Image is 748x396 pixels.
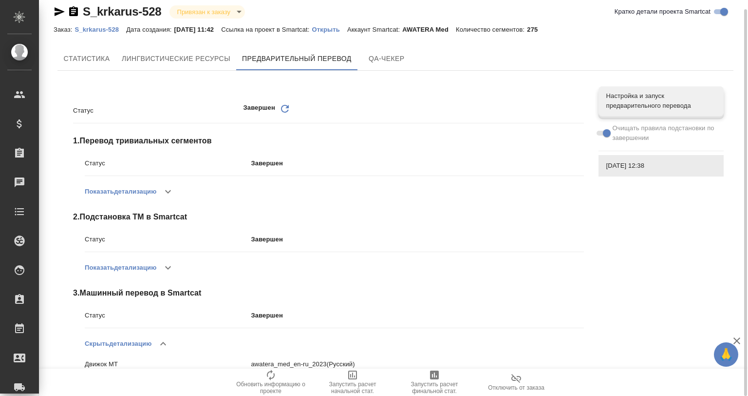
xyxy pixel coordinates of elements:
p: AWATERA Med [402,26,456,33]
span: Cтатистика [63,53,110,65]
p: Аккаунт Smartcat: [347,26,402,33]
button: Запустить расчет финальной стат. [393,369,475,396]
button: Показатьдетализацию [85,180,156,203]
p: awatera_med_en-ru_2023 (Русский) [251,359,584,369]
div: [DATE] 12:38 [598,155,724,177]
p: Заказ: [54,26,75,33]
p: Статус [85,311,251,320]
p: Количество сегментов: [456,26,527,33]
p: Статус [85,235,251,244]
button: Отключить от заказа [475,369,557,396]
button: Запустить расчет начальной стат. [312,369,393,396]
p: Открыть [312,26,347,33]
span: Обновить информацию о проекте [236,381,306,395]
p: Движок MT [85,359,251,369]
div: Настройка и запуск предварительного перевода [598,86,724,116]
p: Дата создания: [126,26,174,33]
p: Статус [85,158,251,168]
a: S_krkarus-528 [75,25,126,33]
span: 🙏 [718,344,734,365]
p: Завершен [251,311,584,320]
button: Обновить информацию о проекте [230,369,312,396]
button: 🙏 [714,342,738,367]
button: Привязан к заказу [174,8,233,16]
span: 1 . Перевод тривиальных сегментов [73,135,584,147]
a: Открыть [312,25,347,33]
span: QA-чекер [363,53,410,65]
span: 3 . Машинный перевод в Smartcat [73,287,584,299]
span: Настройка и запуск предварительного перевода [606,91,716,111]
span: Лингвистические ресурсы [122,53,230,65]
span: Отключить от заказа [488,384,544,391]
span: 2 . Подстановка ТМ в Smartcat [73,211,584,223]
p: Завершен [251,235,584,244]
button: Скопировать ссылку для ЯМессенджера [54,6,65,18]
p: 275 [527,26,545,33]
span: Запустить расчет начальной стат. [318,381,388,395]
a: S_krkarus-528 [83,5,162,18]
button: Скрытьдетализацию [85,332,151,356]
div: Привязан к заказу [169,5,245,19]
button: Показатьдетализацию [85,256,156,279]
p: Статус [73,106,243,116]
span: Предварительный перевод [242,53,352,65]
button: Скопировать ссылку [68,6,79,18]
p: Ссылка на проект в Smartcat: [221,26,312,33]
p: Завершен [243,103,275,118]
span: Очищать правила подстановки по завершении [613,123,716,143]
p: Завершен [251,158,584,168]
p: [DATE] 11:42 [174,26,222,33]
span: Кратко детали проекта Smartcat [615,7,711,17]
span: Запустить расчет финальной стат. [399,381,469,395]
p: S_krkarus-528 [75,26,126,33]
span: [DATE] 12:38 [606,161,716,171]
